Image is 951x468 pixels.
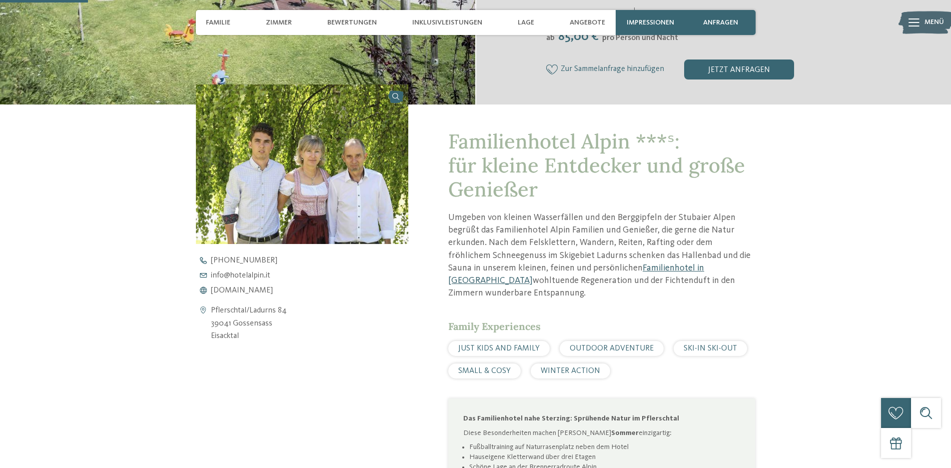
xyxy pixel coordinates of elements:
[469,452,740,462] li: Hauseigene Kletterwand über drei Etagen
[684,344,737,352] span: SKI-IN SKI-OUT
[196,271,426,279] a: info@hotelalpin.it
[211,271,270,279] span: info@ hotelalpin. it
[651,7,721,21] span: [DATE] – [DATE]
[266,18,292,27] span: Zimmer
[448,211,755,299] p: Umgeben von kleinen Wasserfällen und den Berggipfeln der Stubaier Alpen begrüßt das Familienhotel...
[412,18,482,27] span: Inklusivleistungen
[518,18,534,27] span: Lage
[448,128,745,202] span: Familienhotel Alpin ***ˢ: für kleine Entdecker und große Genießer
[546,34,555,42] span: ab
[541,367,600,375] span: WINTER ACTION
[458,344,540,352] span: JUST KIDS AND FAMILY
[684,59,794,79] div: jetzt anfragen
[327,18,377,27] span: Bewertungen
[559,7,629,21] span: [DATE] – [DATE]
[469,442,740,452] li: Fußballtraining auf Naturrasenplatz neben dem Hotel
[602,34,678,42] span: pro Person und Nacht
[211,286,273,294] span: [DOMAIN_NAME]
[196,256,426,264] a: [PHONE_NUMBER]
[206,18,230,27] span: Familie
[448,320,541,332] span: Family Experiences
[458,367,511,375] span: SMALL & COSY
[556,30,601,43] span: 85,00 €
[611,429,639,436] strong: Sommer
[570,18,605,27] span: Angebote
[196,286,426,294] a: [DOMAIN_NAME]
[211,256,277,264] span: [PHONE_NUMBER]
[211,304,287,343] address: Pflerschtal/Ladurns 84 39041 Gossensass Eisacktal
[703,18,738,27] span: anfragen
[561,65,664,74] span: Zur Sammelanfrage hinzufügen
[627,18,674,27] span: Impressionen
[463,428,740,438] p: Diese Besonderheiten machen [PERSON_NAME] einzigartig:
[463,415,679,422] strong: Das Familienhotel nahe Sterzing: Sprühende Natur im Pflerschtal
[570,344,654,352] span: OUTDOOR ADVENTURE
[196,84,409,244] img: Das Familienhotel bei Sterzing für Genießer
